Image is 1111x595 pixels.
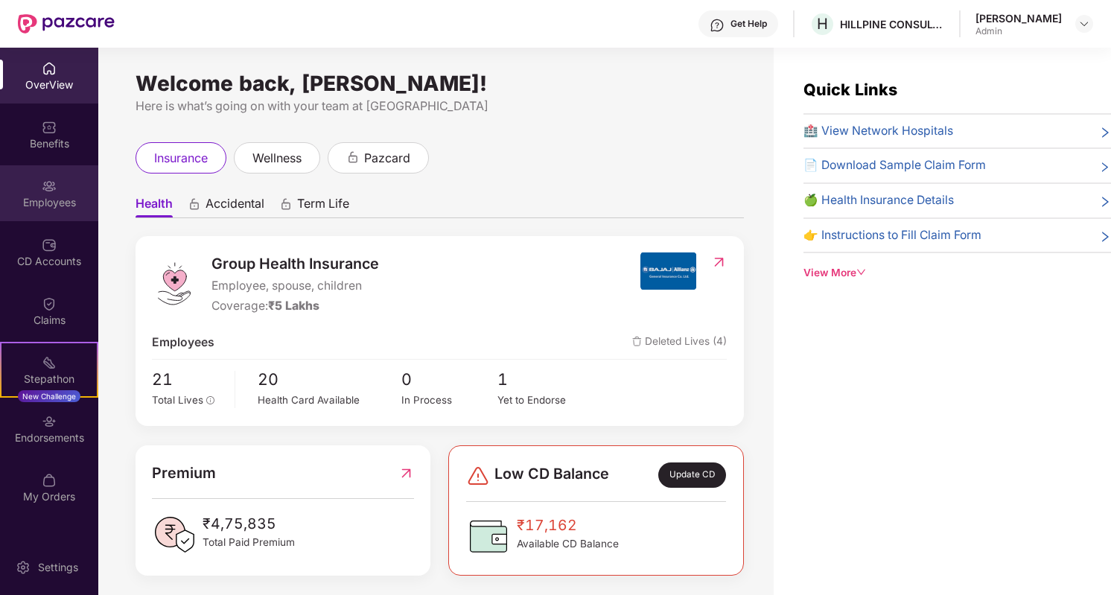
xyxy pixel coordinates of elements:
span: Premium [152,462,216,485]
span: H [817,15,828,33]
span: right [1099,194,1111,210]
span: Term Life [297,196,349,217]
span: 21 [152,367,224,392]
span: Employees [152,334,214,352]
img: insurerIcon [640,252,696,290]
div: animation [279,197,293,211]
span: down [856,267,867,278]
img: svg+xml;base64,PHN2ZyBpZD0iSG9tZSIgeG1sbnM9Imh0dHA6Ly93d3cudzMub3JnLzIwMDAvc3ZnIiB3aWR0aD0iMjAiIG... [42,61,57,76]
img: svg+xml;base64,PHN2ZyBpZD0iRW1wbG95ZWVzIiB4bWxucz0iaHR0cDovL3d3dy53My5vcmcvMjAwMC9zdmciIHdpZHRoPS... [42,179,57,194]
span: 🏥 View Network Hospitals [803,122,953,141]
span: right [1099,229,1111,245]
div: Welcome back, [PERSON_NAME]! [136,77,744,89]
span: pazcard [364,149,410,168]
span: ₹5 Lakhs [268,299,319,313]
span: right [1099,159,1111,175]
div: View More [803,265,1111,281]
span: Employee, spouse, children [211,277,379,296]
span: Total Lives [152,394,203,406]
span: Group Health Insurance [211,252,379,276]
span: 1 [497,367,593,392]
img: svg+xml;base64,PHN2ZyBpZD0iRHJvcGRvd24tMzJ4MzIiIHhtbG5zPSJodHRwOi8vd3d3LnczLm9yZy8yMDAwL3N2ZyIgd2... [1078,18,1090,30]
span: 👉 Instructions to Fill Claim Form [803,226,981,245]
span: ₹17,162 [517,514,619,536]
img: RedirectIcon [398,462,414,485]
div: Coverage: [211,297,379,316]
img: CDBalanceIcon [466,514,511,559]
div: animation [188,197,201,211]
span: right [1099,125,1111,141]
img: PaidPremiumIcon [152,512,197,557]
div: Get Help [730,18,767,30]
div: HILLPINE CONSULTING PRIVATE LIMITED [840,17,944,31]
span: 0 [401,367,497,392]
img: svg+xml;base64,PHN2ZyBpZD0iSGVscC0zMngzMiIgeG1sbnM9Imh0dHA6Ly93d3cudzMub3JnLzIwMDAvc3ZnIiB3aWR0aD... [710,18,725,33]
span: insurance [154,149,208,168]
div: animation [346,150,360,164]
img: RedirectIcon [711,255,727,270]
div: Admin [975,25,1062,37]
img: svg+xml;base64,PHN2ZyBpZD0iQ2xhaW0iIHhtbG5zPSJodHRwOi8vd3d3LnczLm9yZy8yMDAwL3N2ZyIgd2lkdGg9IjIwIi... [42,296,57,311]
span: Total Paid Premium [203,535,295,551]
div: Health Card Available [258,392,401,408]
img: logo [152,261,197,306]
span: Deleted Lives (4) [632,334,727,352]
img: svg+xml;base64,PHN2ZyB4bWxucz0iaHR0cDovL3d3dy53My5vcmcvMjAwMC9zdmciIHdpZHRoPSIyMSIgaGVpZ2h0PSIyMC... [42,355,57,370]
span: 📄 Download Sample Claim Form [803,156,986,175]
img: svg+xml;base64,PHN2ZyBpZD0iRGFuZ2VyLTMyeDMyIiB4bWxucz0iaHR0cDovL3d3dy53My5vcmcvMjAwMC9zdmciIHdpZH... [466,464,490,488]
span: ₹4,75,835 [203,512,295,535]
span: wellness [252,149,302,168]
img: New Pazcare Logo [18,14,115,34]
span: Health [136,196,173,217]
img: svg+xml;base64,PHN2ZyBpZD0iQmVuZWZpdHMiIHhtbG5zPSJodHRwOi8vd3d3LnczLm9yZy8yMDAwL3N2ZyIgd2lkdGg9Ij... [42,120,57,135]
div: Yet to Endorse [497,392,593,408]
span: info-circle [206,396,215,405]
img: deleteIcon [632,337,642,346]
img: svg+xml;base64,PHN2ZyBpZD0iQ0RfQWNjb3VudHMiIGRhdGEtbmFtZT0iQ0QgQWNjb3VudHMiIHhtbG5zPSJodHRwOi8vd3... [42,238,57,252]
div: [PERSON_NAME] [975,11,1062,25]
div: In Process [401,392,497,408]
img: svg+xml;base64,PHN2ZyBpZD0iRW5kb3JzZW1lbnRzIiB4bWxucz0iaHR0cDovL3d3dy53My5vcmcvMjAwMC9zdmciIHdpZH... [42,414,57,429]
div: Update CD [658,462,727,488]
span: Quick Links [803,80,897,99]
span: Available CD Balance [517,536,619,553]
span: 20 [258,367,401,392]
img: svg+xml;base64,PHN2ZyBpZD0iTXlfT3JkZXJzIiBkYXRhLW5hbWU9Ik15IE9yZGVycyIgeG1sbnM9Imh0dHA6Ly93d3cudz... [42,473,57,488]
span: Accidental [206,196,264,217]
div: Settings [34,560,83,575]
div: New Challenge [18,390,80,402]
span: Low CD Balance [494,462,609,488]
img: svg+xml;base64,PHN2ZyBpZD0iU2V0dGluZy0yMHgyMCIgeG1sbnM9Imh0dHA6Ly93d3cudzMub3JnLzIwMDAvc3ZnIiB3aW... [16,560,31,575]
div: Here is what’s going on with your team at [GEOGRAPHIC_DATA] [136,97,744,115]
div: Stepathon [1,372,97,386]
span: 🍏 Health Insurance Details [803,191,954,210]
